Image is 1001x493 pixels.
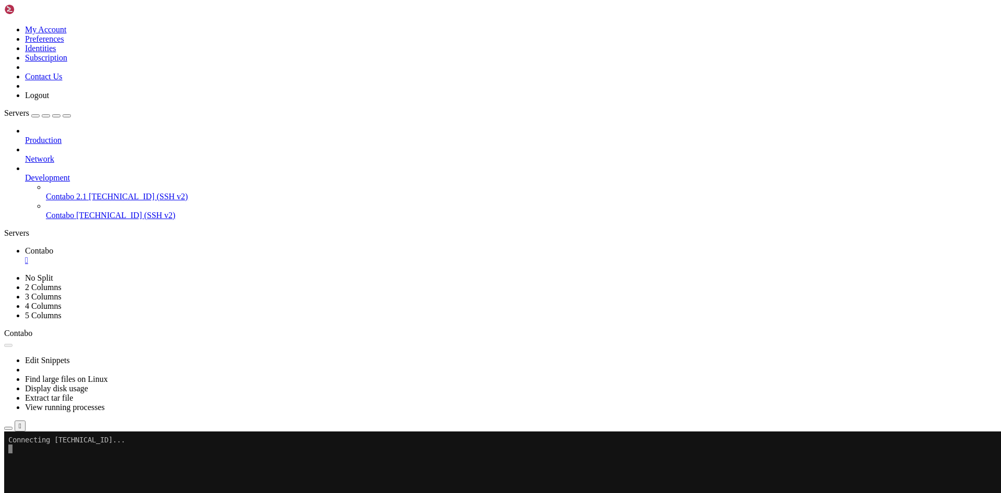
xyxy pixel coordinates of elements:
a: Extract tar file [25,393,73,402]
a: No Split [25,273,53,282]
div: (0, 1) [4,13,8,22]
span: Production [25,136,62,145]
a: 3 Columns [25,292,62,301]
a: 4 Columns [25,302,62,310]
a: Production [25,136,997,145]
a: Find large files on Linux [25,375,108,383]
li: Production [25,126,997,145]
button:  [15,420,26,431]
a: Logout [25,91,49,100]
li: Contabo [TECHNICAL_ID] (SSH v2) [46,201,997,220]
a: Display disk usage [25,384,88,393]
a: Development [25,173,997,183]
span: Network [25,154,54,163]
span: [TECHNICAL_ID] (SSH v2) [76,211,175,220]
a: 2 Columns [25,283,62,292]
span: Contabo [25,246,53,255]
span: Contabo [4,329,32,338]
x-row: Connecting [TECHNICAL_ID]... [4,4,865,13]
a: My Account [25,25,67,34]
a: Contabo [25,246,997,265]
span: Development [25,173,70,182]
a: Network [25,154,997,164]
a: Subscription [25,53,67,62]
a: Preferences [25,34,64,43]
a: Contabo 2.1 [TECHNICAL_ID] (SSH v2) [46,192,997,201]
a: View running processes [25,403,105,412]
a: Contabo [TECHNICAL_ID] (SSH v2) [46,211,997,220]
div: Servers [4,229,997,238]
span: Contabo 2.1 [46,192,87,201]
li: Contabo 2.1 [TECHNICAL_ID] (SSH v2) [46,183,997,201]
li: Network [25,145,997,164]
a:  [25,256,997,265]
a: Contact Us [25,72,63,81]
div:  [19,422,21,430]
span: Servers [4,109,29,117]
a: 5 Columns [25,311,62,320]
img: Shellngn [4,4,64,15]
a: Servers [4,109,71,117]
span: Contabo [46,211,74,220]
a: Edit Snippets [25,356,70,365]
span: [TECHNICAL_ID] (SSH v2) [89,192,188,201]
li: Development [25,164,997,220]
a: Identities [25,44,56,53]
